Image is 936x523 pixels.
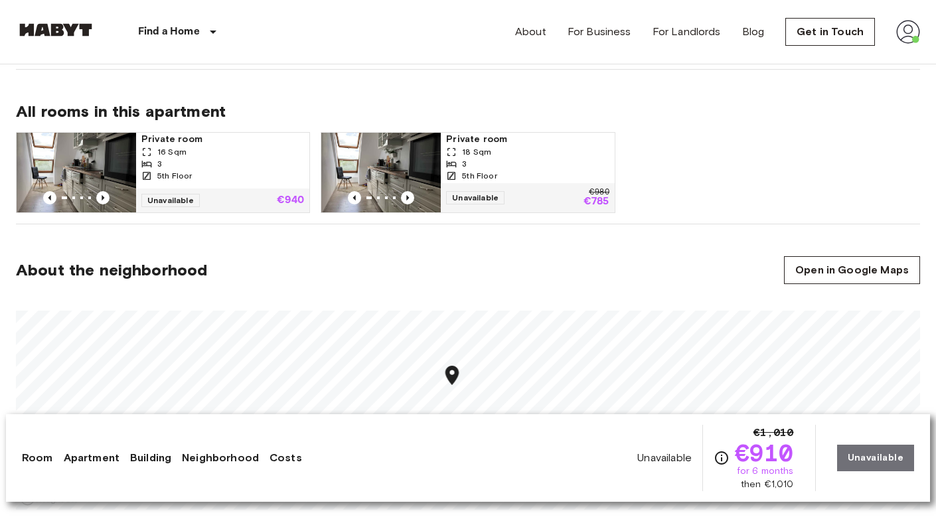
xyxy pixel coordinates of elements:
[737,465,794,478] span: for 6 months
[43,191,56,204] button: Previous image
[741,478,794,491] span: then €1,010
[16,132,310,213] a: Marketing picture of unit DE-02-012-002-02HFPrevious imagePrevious imagePrivate room16 Sqm35th Fl...
[16,23,96,37] img: Habyt
[157,146,187,158] span: 16 Sqm
[735,441,794,465] span: €910
[138,24,200,40] p: Find a Home
[753,425,794,441] span: €1,010
[589,188,609,196] p: €980
[441,364,464,391] div: Map marker
[515,24,546,40] a: About
[157,158,162,170] span: 3
[130,450,171,466] a: Building
[714,450,730,466] svg: Check cost overview for full price breakdown. Please note that discounts apply to new joiners onl...
[321,132,615,213] a: Marketing picture of unit DE-02-012-002-01HFPrevious imagePrevious imagePrivate room18 Sqm35th Fl...
[637,451,692,465] span: Unavailable
[182,450,259,466] a: Neighborhood
[784,256,920,284] a: Open in Google Maps
[446,191,505,204] span: Unavailable
[22,450,53,466] a: Room
[785,18,875,46] a: Get in Touch
[64,450,119,466] a: Apartment
[584,196,609,207] p: €785
[16,311,920,510] canvas: Map
[141,133,304,146] span: Private room
[462,158,467,170] span: 3
[348,191,361,204] button: Previous image
[270,450,302,466] a: Costs
[277,195,305,206] p: €940
[462,146,491,158] span: 18 Sqm
[321,133,441,212] img: Marketing picture of unit DE-02-012-002-01HF
[16,260,207,280] span: About the neighborhood
[896,20,920,44] img: avatar
[16,102,920,121] span: All rooms in this apartment
[141,194,200,207] span: Unavailable
[462,170,497,182] span: 5th Floor
[157,170,192,182] span: 5th Floor
[446,133,609,146] span: Private room
[742,24,765,40] a: Blog
[653,24,721,40] a: For Landlords
[17,133,136,212] img: Marketing picture of unit DE-02-012-002-02HF
[401,191,414,204] button: Previous image
[568,24,631,40] a: For Business
[96,191,110,204] button: Previous image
